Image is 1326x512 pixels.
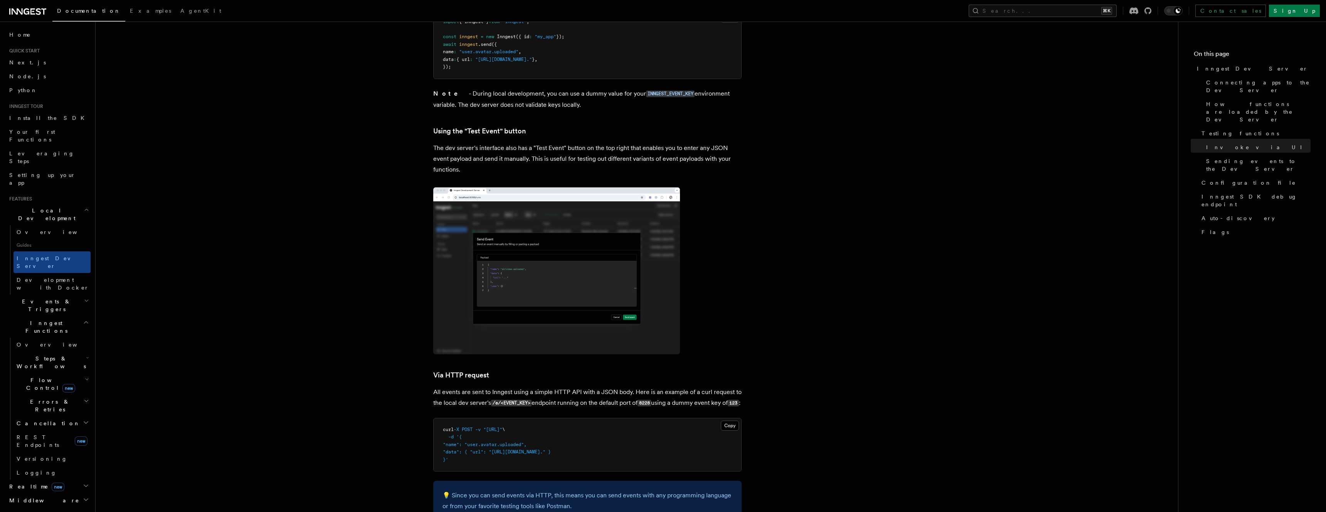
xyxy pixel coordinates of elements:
[6,168,91,190] a: Setting up your app
[470,57,473,62] span: :
[9,87,37,93] span: Python
[13,338,91,352] a: Overview
[443,490,732,512] p: 💡 Since you can send events via HTTP, this means you can send events with any programming languag...
[443,457,448,462] span: }'
[52,2,125,22] a: Documentation
[433,187,680,354] img: dev-server-send-event-modal-2025-01-15.png
[9,129,55,143] span: Your first Functions
[535,34,556,39] span: "my_app"
[13,430,91,452] a: REST Endpointsnew
[532,57,535,62] span: }
[433,143,742,175] p: The dev server's interface also has a "Test Event" button on the top right that enables you to en...
[6,69,91,83] a: Node.js
[1206,100,1311,123] span: How functions are loaded by the Dev Server
[6,338,91,480] div: Inngest Functions
[6,83,91,97] a: Python
[17,434,59,448] span: REST Endpoints
[13,225,91,239] a: Overview
[1203,154,1311,176] a: Sending events to the Dev Server
[1203,140,1311,154] a: Invoke via UI
[433,370,489,381] a: Via HTTP request
[6,225,91,295] div: Local Development
[443,427,454,432] span: curl
[483,427,502,432] span: "[URL]"
[516,34,529,39] span: ({ id
[1206,143,1309,151] span: Invoke via UI
[13,355,86,370] span: Steps & Workflows
[638,400,651,406] code: 8228
[448,434,454,440] span: -d
[13,466,91,480] a: Logging
[491,42,497,47] span: ({
[443,42,456,47] span: await
[13,452,91,466] a: Versioning
[1201,214,1275,222] span: Auto-discovery
[486,34,494,39] span: new
[1197,65,1308,72] span: Inngest Dev Server
[9,59,46,66] span: Next.js
[6,207,84,222] span: Local Development
[1198,126,1311,140] a: Testing functions
[1101,7,1112,15] kbd: ⌘K
[454,49,456,54] span: :
[456,434,462,440] span: '{
[1201,179,1296,187] span: Configuration file
[443,34,456,39] span: const
[9,172,76,186] span: Setting up your app
[52,483,64,491] span: new
[459,34,478,39] span: inngest
[443,57,454,62] span: data
[456,57,470,62] span: { url
[1269,5,1320,17] a: Sign Up
[1195,5,1266,17] a: Contact sales
[13,352,91,373] button: Steps & Workflows
[454,57,456,62] span: :
[6,295,91,316] button: Events & Triggers
[1198,211,1311,225] a: Auto-discovery
[646,90,695,97] a: INNGEST_EVENT_KEY
[1203,76,1311,97] a: Connecting apps to the Dev Server
[13,398,84,413] span: Errors & Retries
[433,387,742,409] p: All events are sent to Inngest using a simple HTTP API with a JSON body. Here is an example of a ...
[125,2,176,21] a: Examples
[57,8,121,14] span: Documentation
[6,103,43,109] span: Inngest tour
[6,111,91,125] a: Install the SDK
[433,88,742,110] p: - During local development, you can use a dummy value for your environment variable. The dev serv...
[17,342,96,348] span: Overview
[6,493,91,507] button: Middleware
[1206,79,1311,94] span: Connecting apps to the Dev Server
[6,28,91,42] a: Home
[1198,176,1311,190] a: Configuration file
[17,277,89,291] span: Development with Docker
[62,384,75,392] span: new
[9,150,74,164] span: Leveraging Steps
[17,255,82,269] span: Inngest Dev Server
[443,449,551,455] span: "data": { "url": "[URL][DOMAIN_NAME]." }
[6,204,91,225] button: Local Development
[1201,130,1279,137] span: Testing functions
[443,49,454,54] span: name
[6,48,40,54] span: Quick start
[13,376,85,392] span: Flow Control
[1201,193,1311,208] span: Inngest SDK debug endpoint
[9,73,46,79] span: Node.js
[13,416,91,430] button: Cancellation
[6,56,91,69] a: Next.js
[6,147,91,168] a: Leveraging Steps
[443,442,527,447] span: "name": "user.avatar.uploaded",
[13,373,91,395] button: Flow Controlnew
[556,34,564,39] span: });
[180,8,221,14] span: AgentKit
[1198,225,1311,239] a: Flags
[13,395,91,416] button: Errors & Retries
[1206,157,1311,173] span: Sending events to the Dev Server
[17,229,96,235] span: Overview
[518,49,521,54] span: ,
[9,115,89,121] span: Install the SDK
[475,427,481,432] span: -v
[454,427,459,432] span: -X
[17,456,67,462] span: Versioning
[1194,49,1311,62] h4: On this page
[9,31,31,39] span: Home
